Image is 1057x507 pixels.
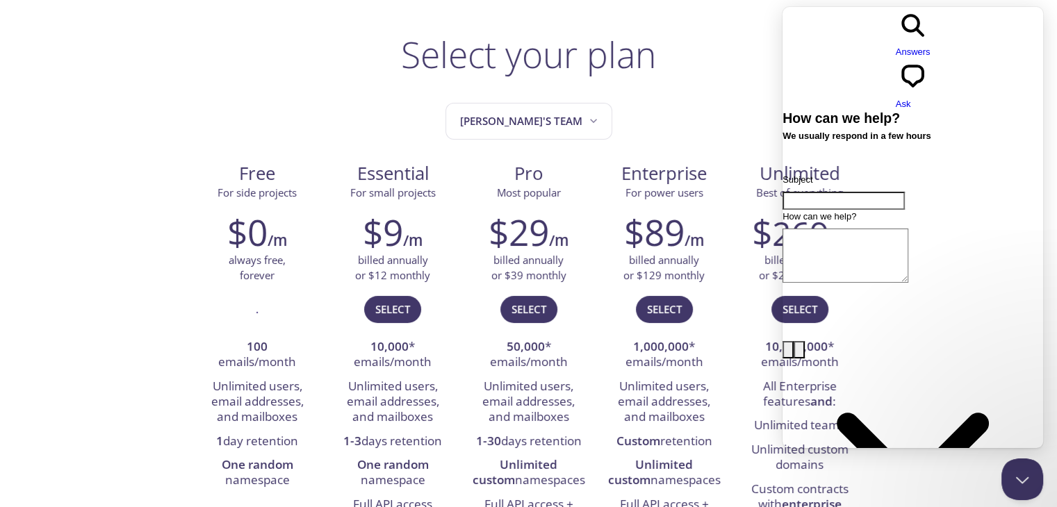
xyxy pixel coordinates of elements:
li: day retention [200,430,315,454]
strong: 1 [216,433,223,449]
strong: 10,000 [370,338,409,354]
li: * emails/month [607,335,721,375]
li: namespace [336,454,450,493]
span: For small projects [350,185,436,199]
strong: 10,000,000 [765,338,828,354]
span: Select [647,300,682,318]
h6: /m [549,228,568,252]
button: Select [636,296,693,322]
li: namespaces [471,454,586,493]
li: All Enterprise features : [742,375,857,415]
button: Select [364,296,421,322]
strong: Unlimited custom [473,456,558,488]
span: Select [375,300,410,318]
li: Unlimited users, email addresses, and mailboxes [607,375,721,430]
p: always free, forever [229,253,286,283]
strong: Custom [616,433,660,449]
li: days retention [336,430,450,454]
p: billed annually or $129 monthly [623,253,705,283]
li: * emails/month [471,335,586,375]
li: days retention [471,430,586,454]
span: For side projects [218,185,297,199]
li: * emails/month [336,335,450,375]
li: namespaces [607,454,721,493]
h6: /m [268,228,287,252]
span: Essential [336,162,450,185]
button: Select [771,296,828,322]
h1: Select your plan [401,33,656,75]
h6: /m [403,228,423,252]
button: Kalana's team [445,103,612,140]
p: billed annually or $299 monthly [759,253,840,283]
strong: 1,000,000 [633,338,689,354]
span: Free [201,162,314,185]
h2: $9 [363,211,403,253]
li: Unlimited users, email addresses, and mailboxes [471,375,586,430]
strong: 100 [247,338,268,354]
h2: $0 [227,211,268,253]
span: Enterprise [607,162,721,185]
span: Most popular [497,185,561,199]
iframe: To enrich screen reader interactions, please activate Accessibility in Grammarly extension settings [782,7,1043,448]
h2: $89 [624,211,685,253]
strong: One random [357,456,429,472]
button: Select [500,296,557,322]
li: namespace [200,454,315,493]
h2: $29 [489,211,549,253]
li: Unlimited custom domains [742,438,857,478]
li: retention [607,430,721,454]
li: Unlimited teams [742,414,857,438]
strong: One random [222,456,293,472]
strong: 1-30 [476,433,501,449]
li: Unlimited users, email addresses, and mailboxes [336,375,450,430]
li: emails/month [200,335,315,375]
h6: /m [685,228,704,252]
span: Pro [472,162,585,185]
span: Unlimited [760,161,840,185]
p: billed annually or $12 monthly [355,253,430,283]
strong: Unlimited custom [608,456,694,488]
h2: $ [752,211,828,253]
iframe: To enrich screen reader interactions, please activate Accessibility in Grammarly extension settings [1001,458,1043,500]
li: Unlimited users, email addresses, and mailboxes [200,375,315,430]
li: * emails/month [742,335,857,375]
span: 269 [772,210,828,256]
span: Select [511,300,546,318]
p: billed annually or $39 monthly [491,253,566,283]
span: Best of everything [756,185,843,199]
span: For power users [625,185,703,199]
strong: 50,000 [507,338,545,354]
span: [PERSON_NAME]'s team [460,112,600,131]
strong: 1-3 [343,433,361,449]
